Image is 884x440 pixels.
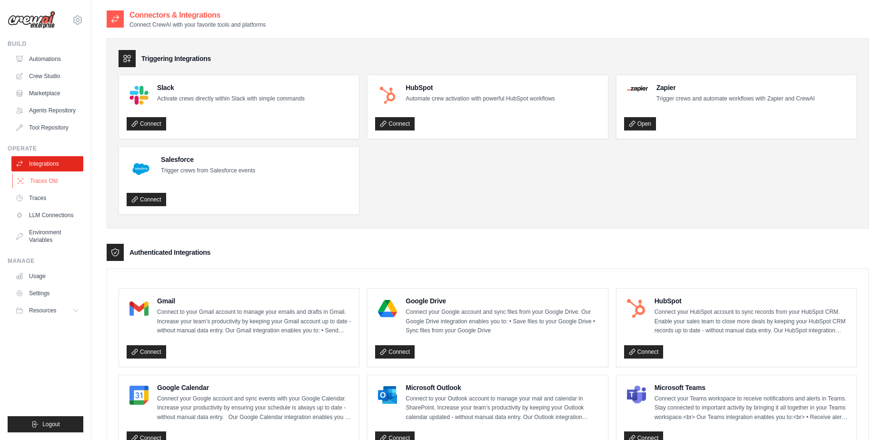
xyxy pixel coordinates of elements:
img: Salesforce Logo [129,158,152,180]
a: LLM Connections [11,208,83,223]
h3: Triggering Integrations [141,54,211,63]
a: Settings [11,286,83,301]
a: Connect [375,117,415,130]
a: Connect [375,345,415,359]
h4: Zapier [656,83,815,92]
span: Logout [42,420,60,428]
p: Connect your HubSpot account to sync records from your HubSpot CRM. Enable your sales team to clo... [655,308,849,336]
p: Activate crews directly within Slack with simple commands [157,94,305,104]
div: Operate [8,145,83,152]
img: Logo [8,11,55,29]
img: Microsoft Teams Logo [627,386,646,405]
h4: Salesforce [161,155,255,164]
h4: Google Drive [406,296,600,306]
a: Usage [11,269,83,284]
a: Traces [11,190,83,206]
h4: HubSpot [406,83,555,92]
a: Marketplace [11,86,83,101]
h3: Authenticated Integrations [129,248,210,257]
a: Automations [11,51,83,67]
p: Connect your Google account and sync events with your Google Calendar. Increase your productivity... [157,394,351,422]
a: Traces Old [12,173,84,189]
img: HubSpot Logo [627,299,646,318]
img: HubSpot Logo [378,86,397,105]
a: Connect [127,345,166,359]
button: Logout [8,416,83,432]
h4: Microsoft Teams [655,383,849,392]
img: Gmail Logo [129,299,149,318]
p: Connect to your Gmail account to manage your emails and drafts in Gmail. Increase your team’s pro... [157,308,351,336]
h4: HubSpot [655,296,849,306]
p: Trigger crews and automate workflows with Zapier and CrewAI [656,94,815,104]
button: Resources [11,303,83,318]
h4: Microsoft Outlook [406,383,600,392]
a: Tool Repository [11,120,83,135]
a: Connect [624,345,664,359]
span: Resources [29,307,56,314]
img: Google Drive Logo [378,299,397,318]
div: Manage [8,257,83,265]
a: Connect [127,117,166,130]
a: Crew Studio [11,69,83,84]
p: Automate crew activation with powerful HubSpot workflows [406,94,555,104]
img: Slack Logo [129,86,149,105]
a: Environment Variables [11,225,83,248]
p: Connect your Teams workspace to receive notifications and alerts in Teams. Stay connected to impo... [655,394,849,422]
h4: Slack [157,83,305,92]
h4: Google Calendar [157,383,351,392]
img: Zapier Logo [627,86,648,91]
h4: Gmail [157,296,351,306]
img: Google Calendar Logo [129,386,149,405]
h2: Connectors & Integrations [129,10,266,21]
p: Trigger crews from Salesforce events [161,166,255,176]
a: Integrations [11,156,83,171]
div: Build [8,40,83,48]
a: Connect [127,193,166,206]
a: Open [624,117,656,130]
p: Connect to your Outlook account to manage your mail and calendar in SharePoint. Increase your tea... [406,394,600,422]
img: Microsoft Outlook Logo [378,386,397,405]
p: Connect CrewAI with your favorite tools and platforms [129,21,266,29]
p: Connect your Google account and sync files from your Google Drive. Our Google Drive integration e... [406,308,600,336]
a: Agents Repository [11,103,83,118]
